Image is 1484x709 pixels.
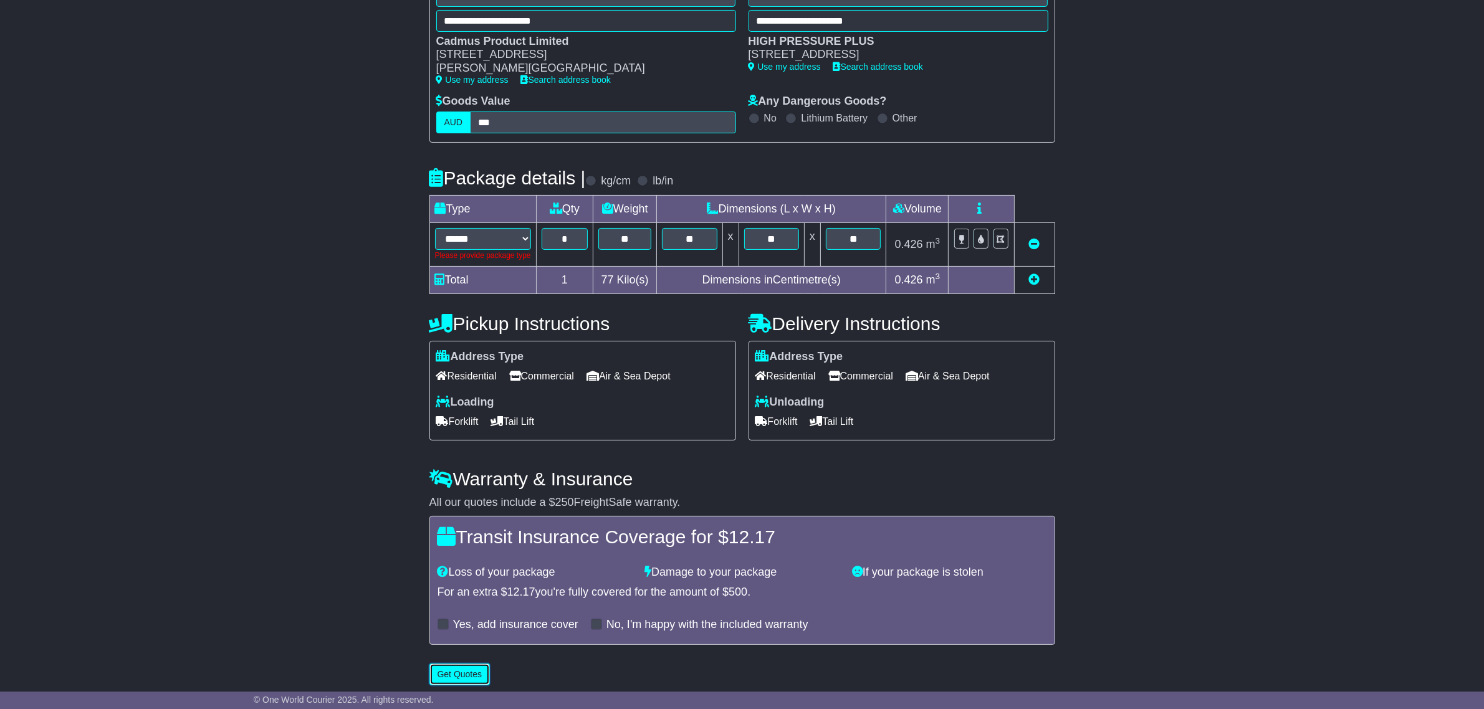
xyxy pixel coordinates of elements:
[431,566,639,579] div: Loss of your package
[586,366,671,386] span: Air & Sea Depot
[521,75,611,85] a: Search address book
[810,412,854,431] span: Tail Lift
[436,62,724,75] div: [PERSON_NAME][GEOGRAPHIC_DATA]
[436,48,724,62] div: [STREET_ADDRESS]
[436,396,494,409] label: Loading
[729,586,747,598] span: 500
[833,62,923,72] a: Search address book
[749,95,887,108] label: Any Dangerous Goods?
[491,412,535,431] span: Tail Lift
[436,350,524,364] label: Address Type
[657,266,886,293] td: Dimensions in Centimetre(s)
[429,664,491,685] button: Get Quotes
[657,195,886,222] td: Dimensions (L x W x H)
[436,412,479,431] span: Forklift
[895,238,923,250] span: 0.426
[509,366,574,386] span: Commercial
[749,48,1036,62] div: [STREET_ADDRESS]
[895,274,923,286] span: 0.426
[606,618,808,632] label: No, I'm happy with the included warranty
[429,168,586,188] h4: Package details |
[722,222,739,266] td: x
[429,469,1055,489] h4: Warranty & Insurance
[435,250,531,261] div: Please provide package type
[936,272,941,281] sup: 3
[749,313,1055,334] h4: Delivery Instructions
[764,112,777,124] label: No
[453,618,578,632] label: Yes, add insurance cover
[601,274,614,286] span: 77
[755,366,816,386] span: Residential
[429,496,1055,510] div: All our quotes include a $ FreightSafe warranty.
[926,274,941,286] span: m
[436,112,471,133] label: AUD
[828,366,893,386] span: Commercial
[886,195,949,222] td: Volume
[601,174,631,188] label: kg/cm
[593,266,657,293] td: Kilo(s)
[906,366,990,386] span: Air & Sea Depot
[436,75,509,85] a: Use my address
[436,35,724,49] div: Cadmus Product Limited
[1029,274,1040,286] a: Add new item
[936,236,941,245] sup: 3
[438,526,1047,547] h4: Transit Insurance Coverage for $
[507,586,535,598] span: 12.17
[638,566,846,579] div: Damage to your package
[536,195,593,222] td: Qty
[729,526,775,547] span: 12.17
[593,195,657,222] td: Weight
[536,266,593,293] td: 1
[749,62,821,72] a: Use my address
[1029,238,1040,250] a: Remove this item
[804,222,820,266] td: x
[254,695,434,705] span: © One World Courier 2025. All rights reserved.
[755,412,798,431] span: Forklift
[926,238,941,250] span: m
[749,35,1036,49] div: HIGH PRESSURE PLUS
[755,396,825,409] label: Unloading
[436,366,497,386] span: Residential
[893,112,917,124] label: Other
[555,496,574,508] span: 250
[429,313,736,334] h4: Pickup Instructions
[653,174,673,188] label: lb/in
[429,195,536,222] td: Type
[846,566,1053,579] div: If your package is stolen
[429,266,536,293] td: Total
[801,112,868,124] label: Lithium Battery
[438,586,1047,599] div: For an extra $ you're fully covered for the amount of $ .
[755,350,843,364] label: Address Type
[436,95,510,108] label: Goods Value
